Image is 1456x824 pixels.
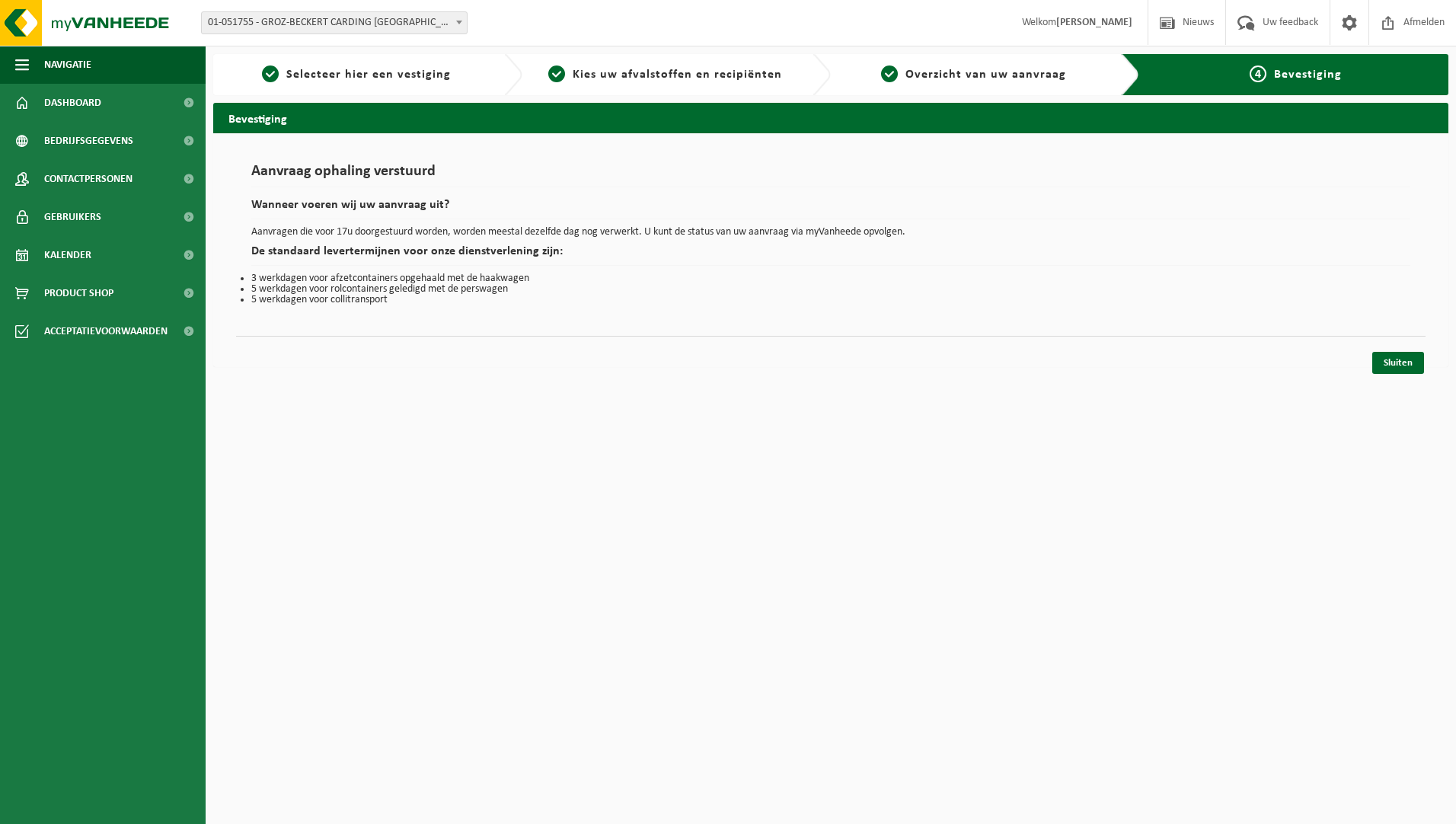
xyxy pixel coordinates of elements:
[221,65,492,84] a: 1Selecteer hier een vestiging
[573,69,782,81] span: Kies uw afvalstoffen en recipiënten
[286,69,451,81] span: Selecteer hier een vestiging
[44,274,113,312] span: Product Shop
[881,65,898,82] span: 3
[251,199,1410,219] h2: Wanneer voeren wij uw aanvraag uit?
[838,65,1110,84] a: 3Overzicht van uw aanvraag
[262,65,279,82] span: 1
[213,103,1448,133] h2: Bevestiging
[251,284,1410,295] li: 5 werkdagen voor rolcontainers geledigd met de perswagen
[251,245,1410,266] h2: De standaard levertermijnen voor onze dienstverlening zijn:
[44,312,168,350] span: Acceptatievoorwaarden
[548,65,565,82] span: 2
[251,164,1410,187] h1: Aanvraag ophaling verstuurd
[44,236,91,274] span: Kalender
[202,12,467,34] span: 01-051755 - GROZ-BECKERT CARDING BELGIUM NV - DEERLIJK
[530,65,801,84] a: 2Kies uw afvalstoffen en recipiënten
[251,227,1410,238] p: Aanvragen die voor 17u doorgestuurd worden, worden meestal dezelfde dag nog verwerkt. U kunt de s...
[251,295,1410,305] li: 5 werkdagen voor collitransport
[201,11,468,34] span: 01-051755 - GROZ-BECKERT CARDING BELGIUM NV - DEERLIJK
[44,122,133,160] span: Bedrijfsgegevens
[44,84,101,122] span: Dashboard
[1274,69,1342,81] span: Bevestiging
[905,69,1066,81] span: Overzicht van uw aanvraag
[44,160,133,198] span: Contactpersonen
[44,46,91,84] span: Navigatie
[44,198,101,236] span: Gebruikers
[1250,65,1266,82] span: 4
[251,273,1410,284] li: 3 werkdagen voor afzetcontainers opgehaald met de haakwagen
[1372,352,1424,374] a: Sluiten
[1056,17,1132,28] strong: [PERSON_NAME]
